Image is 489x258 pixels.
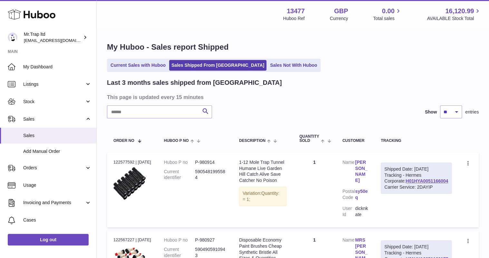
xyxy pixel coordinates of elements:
[283,15,305,22] div: Huboo Ref
[382,7,395,15] span: 0.00
[195,237,226,243] dd: P-980927
[23,99,85,105] span: Stock
[23,182,91,188] span: Usage
[8,234,89,245] a: Log out
[23,64,91,70] span: My Dashboard
[23,165,85,171] span: Orders
[23,148,91,154] span: Add Manual Order
[108,60,168,71] a: Current Sales with Huboo
[164,169,195,181] dt: Current identifier
[268,60,319,71] a: Sales Not With Huboo
[293,153,336,227] td: 1
[8,33,17,42] img: office@grabacz.eu
[384,166,448,172] div: Shipped Date: [DATE]
[23,133,91,139] span: Sales
[355,205,368,218] dd: dicknkate
[342,188,355,202] dt: Postal Code
[334,7,348,15] strong: GBP
[107,42,479,52] h1: My Huboo - Sales report Shipped
[425,109,437,115] label: Show
[373,15,402,22] span: Total sales
[23,217,91,223] span: Cases
[113,159,151,165] div: 122577592 | [DATE]
[195,169,226,181] dd: 5905481995584
[239,187,286,206] div: Variation:
[243,191,279,202] span: Quantity: = 1;
[164,237,195,243] dt: Huboo P no
[330,15,348,22] div: Currency
[23,116,85,122] span: Sales
[406,178,448,184] a: H01HYA0051166004
[342,139,368,143] div: Customer
[355,188,368,201] a: sy50eq
[107,94,477,101] h3: This page is updated every 15 minutes
[239,139,265,143] span: Description
[381,139,452,143] div: Tracking
[113,139,134,143] span: Order No
[113,167,146,199] img: $_57.JPG
[381,163,452,194] div: Tracking - Hermes Corporate:
[113,237,151,243] div: 122567227 | [DATE]
[445,7,474,15] span: 16,120.99
[24,38,95,43] span: [EMAIL_ADDRESS][DOMAIN_NAME]
[355,159,368,184] a: [PERSON_NAME]
[164,159,195,165] dt: Huboo P no
[342,205,355,218] dt: User Id
[373,7,402,22] a: 0.00 Total sales
[107,78,282,87] h2: Last 3 months sales shipped from [GEOGRAPHIC_DATA]
[384,244,448,250] div: Shipped Date: [DATE]
[299,134,319,143] span: Quantity Sold
[164,139,189,143] span: Huboo P no
[24,31,82,44] div: Mr.Trap ltd
[239,159,286,184] div: 1-12 Mole Trap Tunnel Humane Live Garden Hill Catch Alive Save Catcher No Poison
[427,15,481,22] span: AVAILABLE Stock Total
[287,7,305,15] strong: 13477
[465,109,479,115] span: entries
[23,81,85,87] span: Listings
[23,200,85,206] span: Invoicing and Payments
[342,159,355,185] dt: Name
[169,60,266,71] a: Sales Shipped From [GEOGRAPHIC_DATA]
[195,159,226,165] dd: P-980914
[384,184,448,190] div: Carrier Service: 2DAYIP
[427,7,481,22] a: 16,120.99 AVAILABLE Stock Total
